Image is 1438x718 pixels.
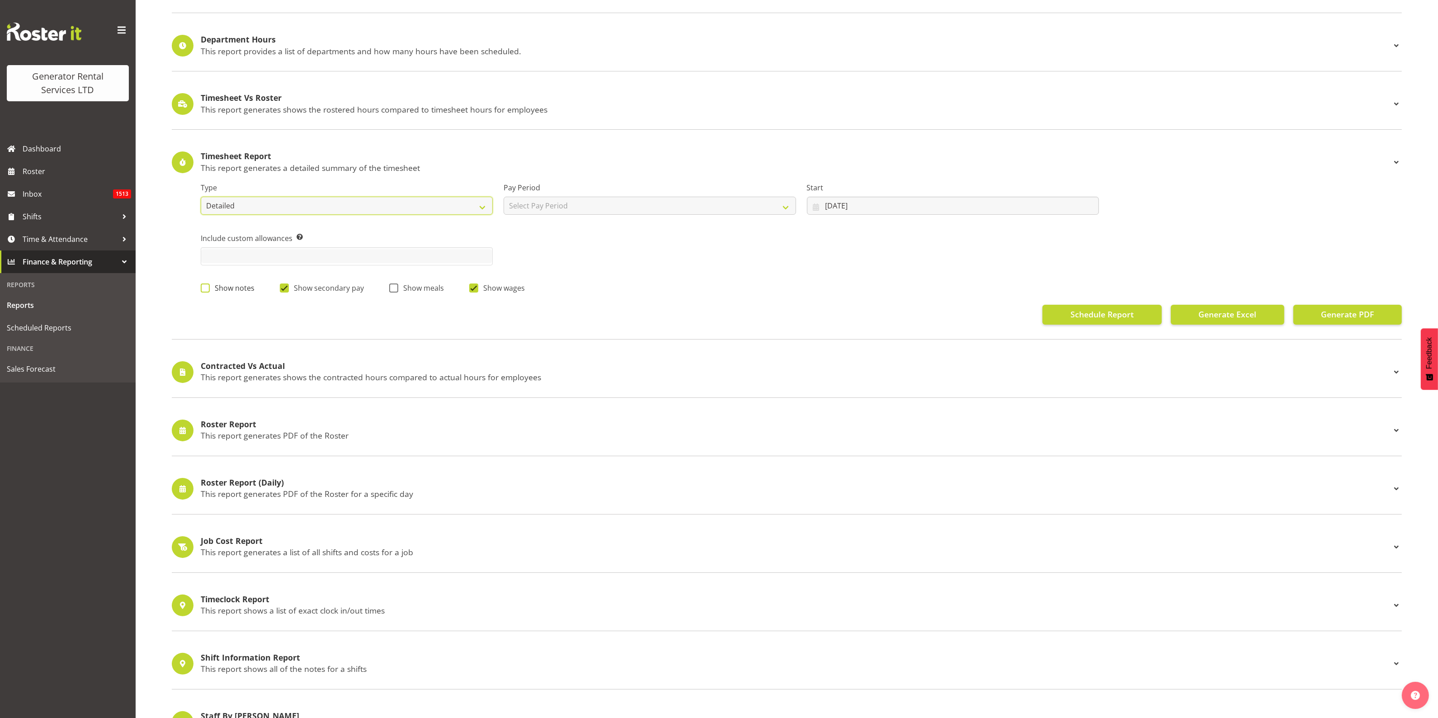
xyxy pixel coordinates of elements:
[1198,308,1256,320] span: Generate Excel
[201,46,1391,56] p: This report provides a list of departments and how many hours have been scheduled.
[201,664,1391,674] p: This report shows all of the notes for a shifts
[113,189,131,198] span: 1513
[1321,308,1374,320] span: Generate PDF
[172,151,1402,173] div: Timesheet Report This report generates a detailed summary of the timesheet
[23,142,131,156] span: Dashboard
[23,187,113,201] span: Inbox
[1425,337,1433,369] span: Feedback
[201,35,1391,44] h4: Department Hours
[2,294,133,316] a: Reports
[2,275,133,294] div: Reports
[398,283,444,293] span: Show meals
[201,94,1391,103] h4: Timesheet Vs Roster
[201,478,1391,487] h4: Roster Report (Daily)
[807,182,1099,193] label: Start
[23,255,118,269] span: Finance & Reporting
[23,232,118,246] span: Time & Attendance
[807,197,1099,215] input: Click to select...
[172,35,1402,57] div: Department Hours This report provides a list of departments and how many hours have been scheduled.
[1042,305,1161,325] button: Schedule Report
[172,536,1402,558] div: Job Cost Report This report generates a list of all shifts and costs for a job
[201,547,1391,557] p: This report generates a list of all shifts and costs for a job
[172,595,1402,616] div: Timeclock Report This report shows a list of exact clock in/out times
[201,152,1391,161] h4: Timesheet Report
[172,420,1402,441] div: Roster Report This report generates PDF of the Roster
[1411,691,1420,700] img: help-xxl-2.png
[7,321,129,335] span: Scheduled Reports
[7,23,81,41] img: Rosterit website logo
[201,362,1391,371] h4: Contracted Vs Actual
[201,430,1391,440] p: This report generates PDF of the Roster
[2,316,133,339] a: Scheduled Reports
[172,478,1402,500] div: Roster Report (Daily) This report generates PDF of the Roster for a specific day
[201,182,493,193] label: Type
[1171,305,1284,325] button: Generate Excel
[201,163,1391,173] p: This report generates a detailed summary of the timesheet
[201,104,1391,114] p: This report generates shows the rostered hours compared to timesheet hours for employees
[16,70,120,97] div: Generator Rental Services LTD
[7,362,129,376] span: Sales Forecast
[1421,328,1438,390] button: Feedback - Show survey
[201,420,1391,429] h4: Roster Report
[172,653,1402,675] div: Shift Information Report This report shows all of the notes for a shifts
[1293,305,1402,325] button: Generate PDF
[23,210,118,223] span: Shifts
[201,595,1391,604] h4: Timeclock Report
[23,165,131,178] span: Roster
[172,361,1402,383] div: Contracted Vs Actual This report generates shows the contracted hours compared to actual hours fo...
[2,339,133,358] div: Finance
[478,283,525,293] span: Show wages
[201,605,1391,615] p: This report shows a list of exact clock in/out times
[1070,308,1134,320] span: Schedule Report
[172,93,1402,115] div: Timesheet Vs Roster This report generates shows the rostered hours compared to timesheet hours fo...
[210,283,255,293] span: Show notes
[201,537,1391,546] h4: Job Cost Report
[201,233,493,244] label: Include custom allowances
[289,283,364,293] span: Show secondary pay
[7,298,129,312] span: Reports
[201,653,1391,662] h4: Shift Information Report
[201,372,1391,382] p: This report generates shows the contracted hours compared to actual hours for employees
[2,358,133,380] a: Sales Forecast
[201,489,1391,499] p: This report generates PDF of the Roster for a specific day
[504,182,796,193] label: Pay Period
